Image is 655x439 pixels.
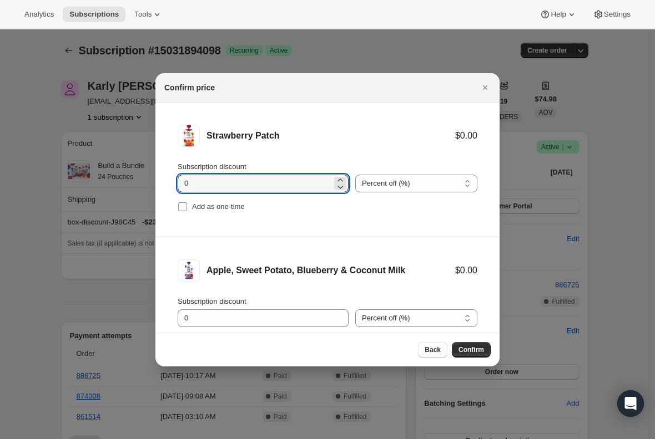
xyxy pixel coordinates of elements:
img: Apple, Sweet Potato, Blueberry & Coconut Milk [178,259,200,282]
button: Confirm [452,342,491,358]
div: Strawberry Patch [206,130,455,141]
span: Subscription discount [178,297,246,305]
span: Tools [134,10,152,19]
img: Strawberry Patch [178,125,200,147]
span: Analytics [24,10,54,19]
button: Subscriptions [63,7,125,22]
span: Subscriptions [69,10,119,19]
div: Open Intercom Messenger [617,390,644,417]
button: Settings [586,7,637,22]
div: Apple, Sweet Potato, Blueberry & Coconut Milk [206,265,455,276]
span: Add as one-time [192,202,245,211]
button: Close [477,80,493,95]
span: Settings [604,10,631,19]
button: Back [418,342,447,358]
button: Help [533,7,583,22]
div: $0.00 [455,130,477,141]
button: Tools [128,7,169,22]
span: Back [425,345,441,354]
h2: Confirm price [164,82,215,93]
button: Analytics [18,7,61,22]
div: $0.00 [455,265,477,276]
span: Confirm [458,345,484,354]
span: Subscription discount [178,162,246,171]
span: Help [551,10,566,19]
